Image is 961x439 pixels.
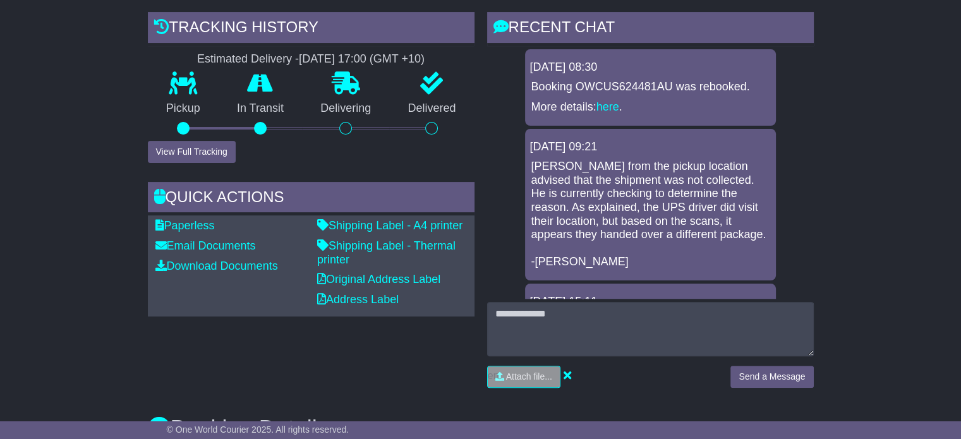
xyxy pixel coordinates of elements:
div: Quick Actions [148,182,474,216]
a: Original Address Label [317,273,440,286]
div: [DATE] 09:21 [530,140,771,154]
a: Address Label [317,293,399,306]
a: Email Documents [155,239,256,252]
div: Estimated Delivery - [148,52,474,66]
p: More details: . [531,100,770,114]
span: © One World Courier 2025. All rights reserved. [167,424,349,435]
div: [DATE] 17:00 (GMT +10) [299,52,425,66]
button: View Full Tracking [148,141,236,163]
p: Booking OWCUS624481AU was rebooked. [531,80,770,94]
a: Shipping Label - Thermal printer [317,239,456,266]
a: Download Documents [155,260,278,272]
button: Send a Message [730,366,813,388]
p: [PERSON_NAME] from the pickup location advised that the shipment was not collected. He is current... [531,160,770,269]
p: Pickup [148,102,219,116]
a: Paperless [155,219,215,232]
p: Delivered [389,102,474,116]
a: here [596,100,619,113]
div: Tracking history [148,12,474,46]
div: [DATE] 15:11 [530,295,771,309]
div: RECENT CHAT [487,12,814,46]
a: Shipping Label - A4 printer [317,219,462,232]
div: [DATE] 08:30 [530,61,771,75]
p: In Transit [219,102,302,116]
p: Delivering [302,102,389,116]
